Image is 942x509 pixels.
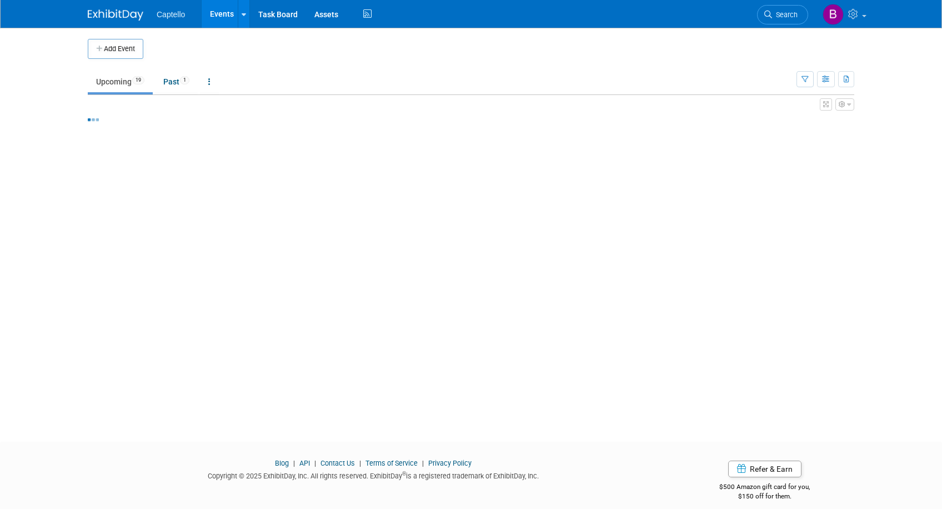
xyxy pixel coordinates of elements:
div: Copyright © 2025 ExhibitDay, Inc. All rights reserved. ExhibitDay is a registered trademark of Ex... [88,468,659,481]
span: | [290,459,298,467]
a: Privacy Policy [428,459,472,467]
a: Contact Us [320,459,355,467]
span: Captello [157,10,185,19]
img: ExhibitDay [88,9,143,21]
sup: ® [402,471,406,477]
span: | [357,459,364,467]
span: 1 [180,76,189,84]
span: 19 [132,76,144,84]
div: $150 off for them. [675,492,855,501]
button: Add Event [88,39,143,59]
a: Refer & Earn [728,461,801,477]
a: Terms of Service [365,459,418,467]
span: | [419,459,427,467]
img: loading... [88,118,99,121]
a: API [299,459,310,467]
a: Past1 [155,71,198,92]
img: Brad Froese [823,4,844,25]
a: Search [757,5,808,24]
a: Blog [275,459,289,467]
a: Upcoming19 [88,71,153,92]
div: $500 Amazon gift card for you, [675,475,855,501]
span: Search [772,11,798,19]
span: | [312,459,319,467]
